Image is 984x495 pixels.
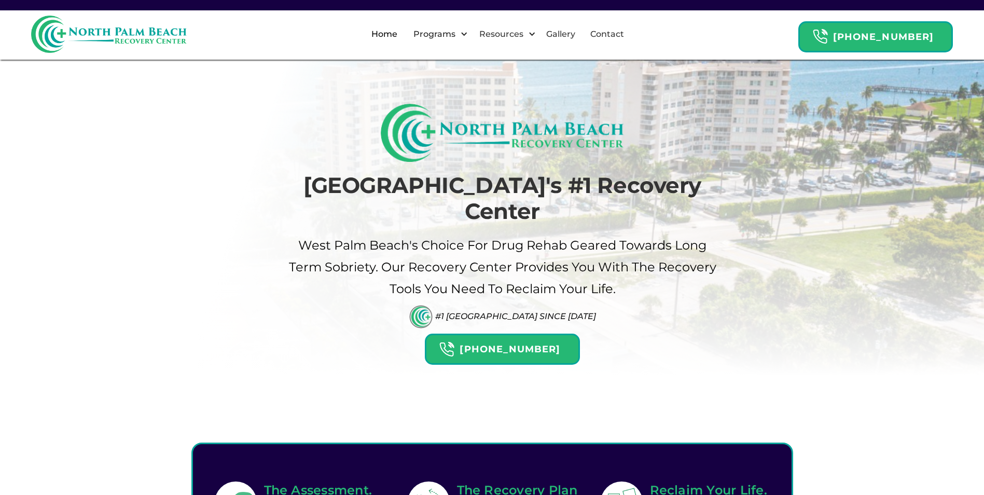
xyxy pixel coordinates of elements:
img: Header Calendar Icons [439,341,454,357]
div: Programs [411,28,458,40]
div: #1 [GEOGRAPHIC_DATA] Since [DATE] [435,311,596,321]
h1: [GEOGRAPHIC_DATA]'s #1 Recovery Center [287,172,718,225]
div: Resources [477,28,526,40]
div: Programs [405,18,470,51]
div: Resources [470,18,538,51]
strong: [PHONE_NUMBER] [460,343,560,355]
a: Home [365,18,404,51]
img: North Palm Beach Recovery Logo (Rectangle) [381,104,624,162]
a: Contact [584,18,630,51]
img: Header Calendar Icons [812,29,828,45]
strong: [PHONE_NUMBER] [833,31,934,43]
p: West palm beach's Choice For drug Rehab Geared Towards Long term sobriety. Our Recovery Center pr... [287,235,718,300]
a: Gallery [540,18,581,51]
a: Header Calendar Icons[PHONE_NUMBER] [425,328,579,365]
a: Header Calendar Icons[PHONE_NUMBER] [798,16,953,52]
